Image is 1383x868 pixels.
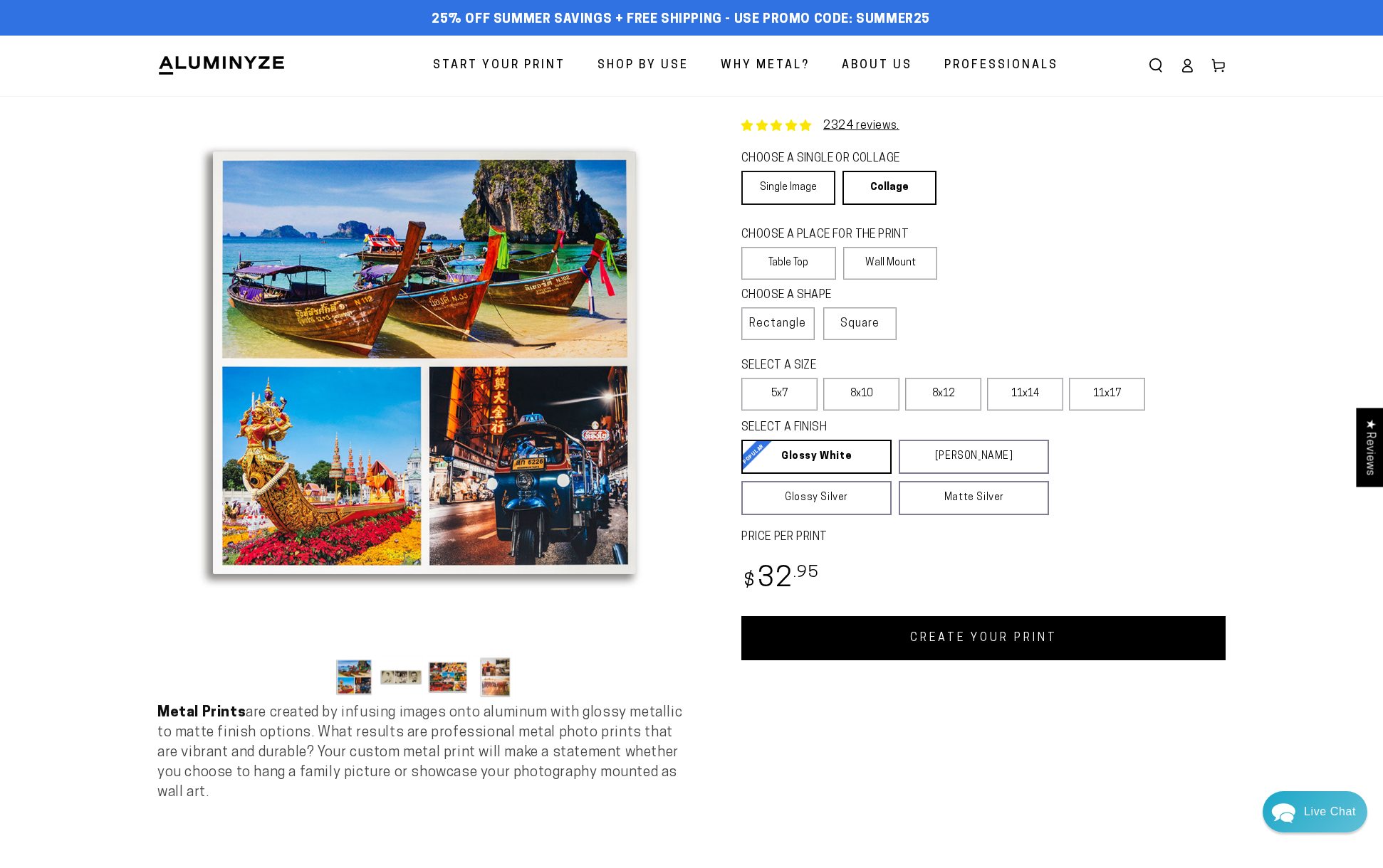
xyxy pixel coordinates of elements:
label: 11x14 [987,378,1063,411]
sup: .95 [793,565,819,581]
span: $ [743,572,756,591]
a: About Us [831,47,923,85]
a: 2324 reviews. [823,120,899,132]
a: Professionals [934,47,1069,85]
a: Start Your Print [422,47,576,85]
legend: CHOOSE A SINGLE OR COLLAGE [741,151,924,167]
label: Table Top [741,247,836,280]
span: Start Your Print [433,55,565,76]
legend: SELECT A SIZE [741,358,1026,374]
a: Matte Silver [899,481,1049,515]
a: [PERSON_NAME] [899,440,1049,474]
div: Chat widget toggle [1263,791,1367,832]
button: Load image 4 in gallery view [474,655,516,699]
label: PRICE PER PRINT [741,529,1226,546]
legend: CHOOSE A SHAPE [741,287,883,304]
label: 5x7 [741,378,818,411]
media-gallery: Gallery Viewer [157,96,691,703]
a: Glossy White [741,440,892,474]
strong: Metal Prints [157,706,246,720]
legend: SELECT A FINISH [741,420,1015,436]
div: Click to open Judge.me floating reviews tab [1356,408,1383,487]
span: Shop By Use [597,55,689,76]
img: Aluminyze [157,55,286,76]
bdi: 32 [741,566,819,593]
a: CREATE YOUR PRINT [741,616,1226,660]
span: Professionals [944,55,1058,76]
span: Square [840,315,880,332]
button: Load image 1 in gallery view [333,655,375,699]
label: 8x10 [823,378,899,411]
span: Why Metal? [721,55,810,76]
a: Collage [842,171,936,205]
button: Load image 2 in gallery view [380,655,422,699]
button: Load image 3 in gallery view [427,655,469,699]
label: Wall Mount [843,247,938,280]
a: 2324 reviews. [741,117,899,134]
a: Single Image [741,171,835,205]
a: Shop By Use [587,47,699,85]
span: About Us [842,55,912,76]
span: are created by infusing images onto aluminum with glossy metallic to matte finish options. What r... [157,706,682,800]
div: Contact Us Directly [1304,791,1356,832]
span: Rectangle [749,315,806,332]
span: 25% off Summer Savings + Free Shipping - Use Promo Code: SUMMER25 [432,12,930,28]
a: Glossy Silver [741,481,892,515]
a: Why Metal? [710,47,820,85]
legend: CHOOSE A PLACE FOR THE PRINT [741,227,924,243]
label: 11x17 [1069,378,1145,411]
summary: Search our site [1140,50,1171,81]
label: 8x12 [905,378,981,411]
